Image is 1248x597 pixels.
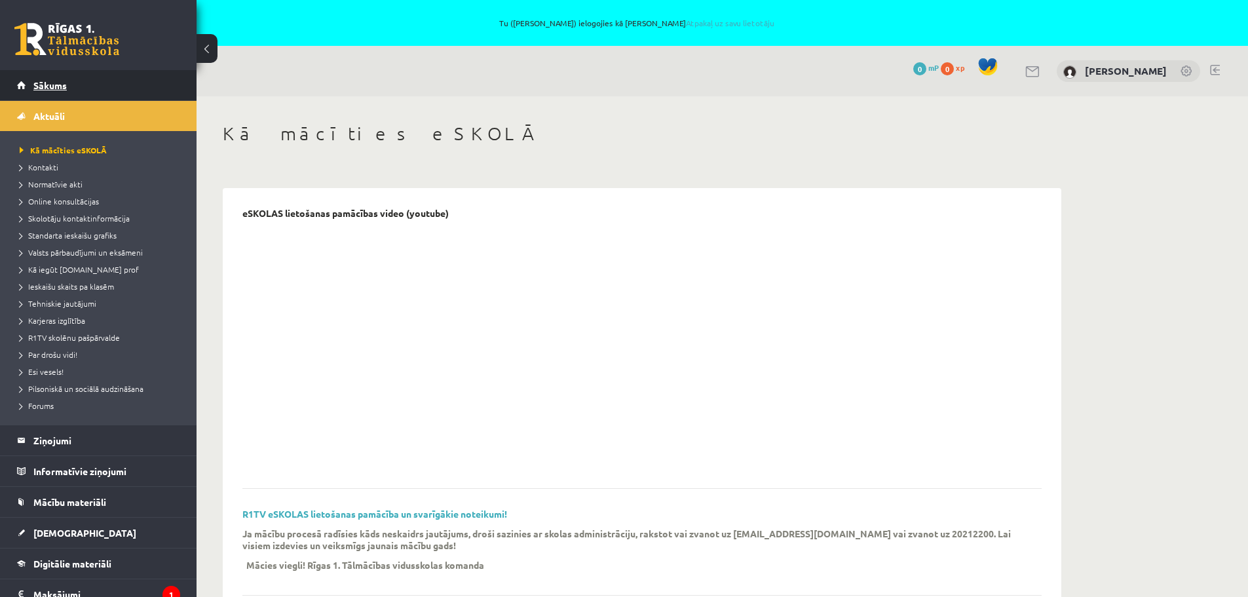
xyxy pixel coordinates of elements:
a: Standarta ieskaišu grafiks [20,229,183,241]
span: Valsts pārbaudījumi un eksāmeni [20,247,143,258]
legend: Ziņojumi [33,425,180,455]
a: Aktuāli [17,101,180,131]
a: R1TV eSKOLAS lietošanas pamācība un svarīgākie noteikumi! [242,508,507,520]
span: Karjeras izglītība [20,315,85,326]
a: Kontakti [20,161,183,173]
span: Tehniskie jautājumi [20,298,96,309]
a: Kā iegūt [DOMAIN_NAME] prof [20,263,183,275]
a: Digitālie materiāli [17,549,180,579]
a: R1TV skolēnu pašpārvalde [20,332,183,343]
a: Forums [20,400,183,412]
a: 0 mP [913,62,939,73]
span: Kā mācīties eSKOLĀ [20,145,107,155]
span: Mācību materiāli [33,496,106,508]
span: Par drošu vidi! [20,349,77,360]
span: Kontakti [20,162,58,172]
a: Tehniskie jautājumi [20,298,183,309]
span: Normatīvie akti [20,179,83,189]
span: 0 [941,62,954,75]
span: mP [928,62,939,73]
span: Online konsultācijas [20,196,99,206]
span: Esi vesels! [20,366,64,377]
a: Esi vesels! [20,366,183,377]
span: 0 [913,62,926,75]
a: Valsts pārbaudījumi un eksāmeni [20,246,183,258]
span: Pilsoniskā un sociālā audzināšana [20,383,143,394]
span: Sākums [33,79,67,91]
a: Karjeras izglītība [20,315,183,326]
a: Sākums [17,70,180,100]
span: Ieskaišu skaits pa klasēm [20,281,114,292]
span: Aktuāli [33,110,65,122]
h1: Kā mācīties eSKOLĀ [223,123,1061,145]
legend: Informatīvie ziņojumi [33,456,180,486]
span: R1TV skolēnu pašpārvalde [20,332,120,343]
p: Ja mācību procesā radīsies kāds neskaidrs jautājums, droši sazinies ar skolas administrāciju, rak... [242,528,1022,551]
span: Kā iegūt [DOMAIN_NAME] prof [20,264,139,275]
span: Standarta ieskaišu grafiks [20,230,117,241]
a: Ieskaišu skaits pa klasēm [20,280,183,292]
a: [DEMOGRAPHIC_DATA] [17,518,180,548]
a: Online konsultācijas [20,195,183,207]
a: Par drošu vidi! [20,349,183,360]
span: Forums [20,400,54,411]
img: Ance Āboliņa [1063,66,1076,79]
a: Rīgas 1. Tālmācības vidusskola [14,23,119,56]
p: Mācies viegli! [246,559,305,571]
a: Skolotāju kontaktinformācija [20,212,183,224]
p: Rīgas 1. Tālmācības vidusskolas komanda [307,559,484,571]
span: xp [956,62,964,73]
p: eSKOLAS lietošanas pamācības video (youtube) [242,208,449,219]
a: Informatīvie ziņojumi [17,456,180,486]
a: Mācību materiāli [17,487,180,517]
a: [PERSON_NAME] [1085,64,1167,77]
span: [DEMOGRAPHIC_DATA] [33,527,136,539]
span: Tu ([PERSON_NAME]) ielogojies kā [PERSON_NAME] [151,19,1124,27]
a: Ziņojumi [17,425,180,455]
a: Normatīvie akti [20,178,183,190]
a: Pilsoniskā un sociālā audzināšana [20,383,183,395]
a: 0 xp [941,62,971,73]
span: Skolotāju kontaktinformācija [20,213,130,223]
a: Atpakaļ uz savu lietotāju [686,18,774,28]
span: Digitālie materiāli [33,558,111,569]
a: Kā mācīties eSKOLĀ [20,144,183,156]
